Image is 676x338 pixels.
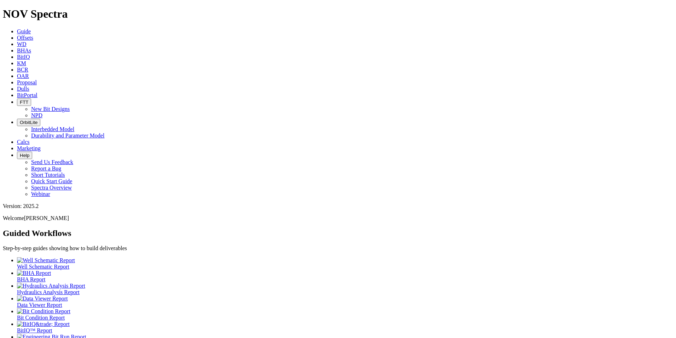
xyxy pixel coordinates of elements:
[20,153,29,158] span: Help
[17,308,70,315] img: Bit Condition Report
[3,203,673,209] div: Version: 2025.2
[17,35,33,41] a: Offsets
[17,67,28,73] a: BCR
[3,215,673,221] p: Welcome
[17,41,27,47] a: WD
[20,100,28,105] span: FTT
[24,215,69,221] span: [PERSON_NAME]
[17,119,40,126] button: OrbitLite
[17,145,41,151] a: Marketing
[31,185,72,191] a: Spectra Overview
[31,159,73,165] a: Send Us Feedback
[17,79,37,85] a: Proposal
[31,133,105,139] a: Durability and Parameter Model
[17,54,30,60] a: BitIQ
[17,98,31,106] button: FTT
[31,126,74,132] a: Interbedded Model
[17,270,673,282] a: BHA Report BHA Report
[17,257,75,264] img: Well Schematic Report
[17,308,673,321] a: Bit Condition Report Bit Condition Report
[17,139,30,145] a: Calcs
[3,229,673,238] h2: Guided Workflows
[17,321,70,327] img: BitIQ&trade; Report
[17,321,673,333] a: BitIQ&trade; Report BitIQ™ Report
[31,178,72,184] a: Quick Start Guide
[17,152,32,159] button: Help
[17,28,31,34] a: Guide
[3,7,673,21] h1: NOV Spectra
[31,106,70,112] a: New Bit Designs
[17,270,51,276] img: BHA Report
[31,172,65,178] a: Short Tutorials
[17,283,673,295] a: Hydraulics Analysis Report Hydraulics Analysis Report
[17,60,26,66] a: KM
[17,283,85,289] img: Hydraulics Analysis Report
[17,295,673,308] a: Data Viewer Report Data Viewer Report
[20,120,37,125] span: OrbitLite
[17,86,29,92] a: Dulls
[31,191,50,197] a: Webinar
[17,276,45,282] span: BHA Report
[31,165,61,171] a: Report a Bug
[17,257,673,270] a: Well Schematic Report Well Schematic Report
[17,73,29,79] a: OAR
[31,112,42,118] a: NPD
[17,327,52,333] span: BitIQ™ Report
[17,92,37,98] a: BitPortal
[17,264,69,270] span: Well Schematic Report
[17,302,62,308] span: Data Viewer Report
[17,47,31,53] a: BHAs
[17,295,68,302] img: Data Viewer Report
[3,245,673,252] p: Step-by-step guides showing how to build deliverables
[17,315,65,321] span: Bit Condition Report
[17,289,80,295] span: Hydraulics Analysis Report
